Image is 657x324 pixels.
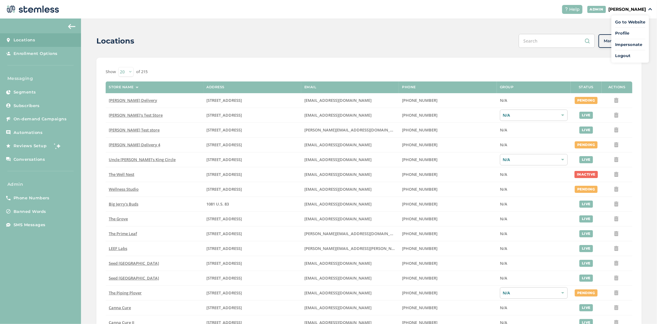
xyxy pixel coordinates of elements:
[304,172,371,177] span: [EMAIL_ADDRESS][DOMAIN_NAME]
[14,143,47,149] span: Reviews Setup
[402,201,494,207] label: (580) 539-1118
[207,261,298,266] label: 553 Congress Street
[304,201,371,207] span: [EMAIL_ADDRESS][DOMAIN_NAME]
[207,113,298,118] label: 123 East Main Street
[109,157,200,162] label: Uncle Herb’s King Circle
[207,157,298,162] label: 209 King Circle
[304,112,371,118] span: [EMAIL_ADDRESS][DOMAIN_NAME]
[402,187,494,192] label: (269) 929-8463
[402,157,437,162] span: [PHONE_NUMBER]
[207,201,229,207] span: 1081 U.S. 83
[402,305,437,310] span: [PHONE_NUMBER]
[626,294,657,324] div: Chat Widget
[402,98,437,103] span: [PHONE_NUMBER]
[575,97,598,104] div: pending
[402,290,494,296] label: (508) 514-1212
[109,85,134,89] label: Store name
[207,172,242,177] span: [STREET_ADDRESS]
[575,141,598,148] div: pending
[106,69,116,75] label: Show
[304,142,396,147] label: arman91488@gmail.com
[579,245,593,252] div: live
[402,201,437,207] span: [PHONE_NUMBER]
[575,289,598,297] div: pending
[304,157,396,162] label: christian@uncleherbsak.com
[519,34,595,48] input: Search
[304,127,396,133] label: swapnil@stemless.co
[304,275,371,281] span: [EMAIL_ADDRESS][DOMAIN_NAME]
[304,172,396,177] label: vmrobins@gmail.com
[109,246,200,251] label: LEEF Labs
[579,230,593,237] div: live
[304,276,396,281] label: info@bostonseeds.com
[304,201,396,207] label: info@bigjerrysbuds.com
[402,142,494,147] label: (818) 561-0790
[602,81,632,93] th: Actions
[207,246,298,251] label: 1785 South Main Street
[207,98,242,103] span: [STREET_ADDRESS]
[207,186,242,192] span: [STREET_ADDRESS]
[109,157,176,162] span: Uncle [PERSON_NAME]’s King Circle
[402,246,437,251] span: [PHONE_NUMBER]
[109,172,200,177] label: The Well Nest
[579,260,593,267] div: live
[207,305,242,310] span: [STREET_ADDRESS]
[109,261,200,266] label: Seed Portland
[14,116,67,122] span: On-demand Campaigns
[579,215,593,222] div: live
[304,246,434,251] span: [PERSON_NAME][EMAIL_ADDRESS][PERSON_NAME][DOMAIN_NAME]
[574,171,598,178] div: inactive
[51,140,64,152] img: glitter-stars-b7820f95.gif
[304,231,403,236] span: [PERSON_NAME][EMAIL_ADDRESS][DOMAIN_NAME]
[207,231,242,236] span: [STREET_ADDRESS]
[570,6,580,13] span: Help
[207,290,242,296] span: [STREET_ADDRESS]
[402,172,494,177] label: (269) 929-8463
[402,142,437,147] span: [PHONE_NUMBER]
[500,216,568,222] label: N/A
[207,276,298,281] label: 401 Centre Street
[68,24,75,29] img: icon-arrow-back-accent-c549486e.svg
[109,216,200,222] label: The Grove
[14,195,50,201] span: Phone Numbers
[402,112,437,118] span: [PHONE_NUMBER]
[207,246,242,251] span: [STREET_ADDRESS]
[207,290,298,296] label: 10 Main Street
[207,127,298,133] label: 5241 Center Boulevard
[402,275,437,281] span: [PHONE_NUMBER]
[579,156,593,163] div: live
[109,305,200,310] label: Canna Cure
[304,186,371,192] span: [EMAIL_ADDRESS][DOMAIN_NAME]
[402,186,437,192] span: [PHONE_NUMBER]
[304,98,396,103] label: arman91488@gmail.com
[109,231,137,236] span: The Prime Leaf
[402,261,494,266] label: (207) 747-4648
[14,222,46,228] span: SMS Messages
[14,89,36,95] span: Segments
[207,127,242,133] span: [STREET_ADDRESS]
[109,246,127,251] span: LEEF Labs
[402,127,437,133] span: [PHONE_NUMBER]
[109,201,200,207] label: Big Jerry's Buds
[579,201,593,208] div: live
[109,127,160,133] span: [PERSON_NAME] Test store
[402,290,437,296] span: [PHONE_NUMBER]
[402,276,494,281] label: (617) 553-5922
[207,231,298,236] label: 4120 East Speedway Boulevard
[207,187,298,192] label: 123 Main Street
[304,187,396,192] label: vmrobins@gmail.com
[402,260,437,266] span: [PHONE_NUMBER]
[109,276,200,281] label: Seed Boston
[565,7,568,11] img: icon-help-white-03924b79.svg
[402,172,437,177] span: [PHONE_NUMBER]
[598,34,642,48] button: Manage Groups
[402,305,494,310] label: (580) 280-2262
[587,6,606,13] div: ADMIN
[402,157,494,162] label: (907) 330-7833
[304,142,371,147] span: [EMAIL_ADDRESS][DOMAIN_NAME]
[207,142,242,147] span: [STREET_ADDRESS]
[402,231,437,236] span: [PHONE_NUMBER]
[604,38,636,44] span: Manage Groups
[402,127,494,133] label: (503) 332-4545
[500,142,568,147] label: N/A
